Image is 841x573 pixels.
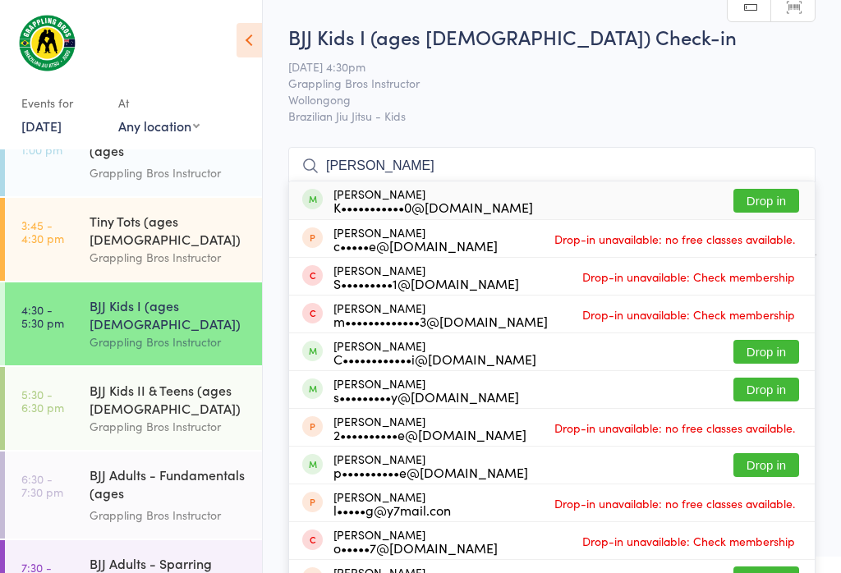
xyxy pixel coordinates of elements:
span: Brazilian Jiu Jitsu - Kids [288,108,816,124]
time: 5:30 - 6:30 pm [21,387,64,414]
div: [PERSON_NAME] [333,339,536,365]
div: [PERSON_NAME] [333,377,519,403]
div: BJJ Adults - Fundamentals (ages [DEMOGRAPHIC_DATA]+) [90,465,248,506]
span: Drop-in unavailable: no free classes available. [550,227,799,251]
span: Wollongong [288,91,790,108]
div: [PERSON_NAME] [333,301,548,328]
a: [DATE] [21,117,62,135]
div: Grappling Bros Instructor [90,248,248,267]
div: [PERSON_NAME] [333,490,451,516]
div: [PERSON_NAME] [333,264,519,290]
a: 12:00 -1:00 pmBJJ Adults - All Levels (ages [DEMOGRAPHIC_DATA]+)Grappling Bros Instructor [5,109,262,196]
span: Drop-in unavailable: Check membership [578,302,799,327]
a: 4:30 -5:30 pmBJJ Kids I (ages [DEMOGRAPHIC_DATA])Grappling Bros Instructor [5,282,262,365]
div: s•••••••••y@[DOMAIN_NAME] [333,390,519,403]
div: o•••••7@[DOMAIN_NAME] [333,541,498,554]
div: Any location [118,117,200,135]
span: Grappling Bros Instructor [288,75,790,91]
div: Grappling Bros Instructor [90,163,248,182]
div: 2••••••••••e@[DOMAIN_NAME] [333,428,526,441]
span: Drop-in unavailable: no free classes available. [550,415,799,440]
span: [DATE] 4:30pm [288,58,790,75]
input: Search [288,147,816,185]
div: K•••••••••••0@[DOMAIN_NAME] [333,200,533,213]
time: 3:45 - 4:30 pm [21,218,64,245]
div: S•••••••••1@[DOMAIN_NAME] [333,277,519,290]
div: Grappling Bros Instructor [90,506,248,525]
time: 6:30 - 7:30 pm [21,472,63,498]
span: Drop-in unavailable: no free classes available. [550,491,799,516]
time: 12:00 - 1:00 pm [21,130,62,156]
button: Drop in [733,189,799,213]
button: Drop in [733,453,799,477]
a: 6:30 -7:30 pmBJJ Adults - Fundamentals (ages [DEMOGRAPHIC_DATA]+)Grappling Bros Instructor [5,452,262,539]
div: [PERSON_NAME] [333,187,533,213]
div: p••••••••••e@[DOMAIN_NAME] [333,465,528,479]
div: Tiny Tots (ages [DEMOGRAPHIC_DATA]) [90,212,248,248]
div: [PERSON_NAME] [333,452,528,479]
div: [PERSON_NAME] [333,415,526,441]
div: m•••••••••••••3@[DOMAIN_NAME] [333,314,548,328]
div: BJJ Kids I (ages [DEMOGRAPHIC_DATA]) [90,296,248,332]
div: Grappling Bros Instructor [90,417,248,436]
h2: BJJ Kids I (ages [DEMOGRAPHIC_DATA]) Check-in [288,23,816,50]
time: 4:30 - 5:30 pm [21,303,64,329]
div: c•••••e@[DOMAIN_NAME] [333,239,498,252]
div: Grappling Bros Instructor [90,332,248,351]
a: 3:45 -4:30 pmTiny Tots (ages [DEMOGRAPHIC_DATA])Grappling Bros Instructor [5,198,262,281]
div: [PERSON_NAME] [333,226,498,252]
img: Grappling Bros Wollongong [16,12,78,73]
button: Drop in [733,378,799,401]
div: [PERSON_NAME] [333,528,498,554]
div: BJJ Kids II & Teens (ages [DEMOGRAPHIC_DATA]) [90,381,248,417]
div: At [118,89,200,117]
a: 5:30 -6:30 pmBJJ Kids II & Teens (ages [DEMOGRAPHIC_DATA])Grappling Bros Instructor [5,367,262,450]
span: Drop-in unavailable: Check membership [578,529,799,553]
div: Events for [21,89,102,117]
button: Drop in [733,340,799,364]
div: C••••••••••••i@[DOMAIN_NAME] [333,352,536,365]
span: Drop-in unavailable: Check membership [578,264,799,289]
div: l•••••g@y7mail.con [333,503,451,516]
